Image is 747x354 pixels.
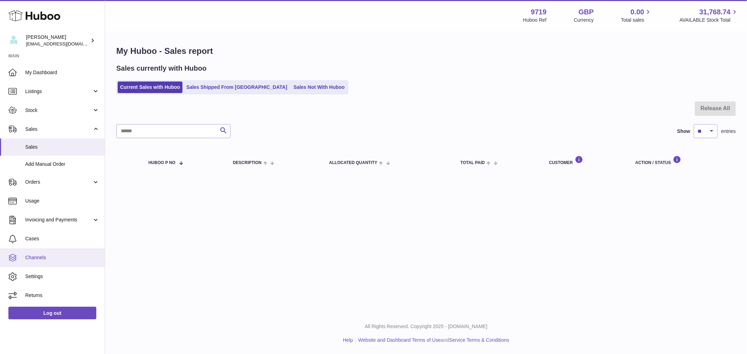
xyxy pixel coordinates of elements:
[621,7,652,23] a: 0.00 Total sales
[25,69,99,76] span: My Dashboard
[111,323,741,330] p: All Rights Reserved. Copyright 2025 - [DOMAIN_NAME]
[184,82,290,93] a: Sales Shipped From [GEOGRAPHIC_DATA]
[329,161,378,165] span: ALLOCATED Quantity
[25,126,92,133] span: Sales
[25,88,92,95] span: Listings
[25,217,92,223] span: Invoicing and Payments
[574,17,594,23] div: Currency
[291,82,347,93] a: Sales Not With Huboo
[116,64,207,73] h2: Sales currently with Huboo
[25,107,92,114] span: Stock
[8,35,19,46] img: internalAdmin-9719@internal.huboo.com
[721,128,736,135] span: entries
[579,7,594,17] strong: GBP
[677,128,690,135] label: Show
[25,292,99,299] span: Returns
[25,254,99,261] span: Channels
[118,82,182,93] a: Current Sales with Huboo
[25,179,92,185] span: Orders
[679,17,739,23] span: AVAILABLE Stock Total
[116,45,736,57] h1: My Huboo - Sales report
[621,17,652,23] span: Total sales
[148,161,175,165] span: Huboo P no
[26,34,89,47] div: [PERSON_NAME]
[26,41,103,47] span: [EMAIL_ADDRESS][DOMAIN_NAME]
[549,156,621,165] div: Customer
[356,337,509,344] li: and
[679,7,739,23] a: 31,768.74 AVAILABLE Stock Total
[233,161,262,165] span: Description
[358,337,441,343] a: Website and Dashboard Terms of Use
[631,7,644,17] span: 0.00
[449,337,509,343] a: Service Terms & Conditions
[699,7,731,17] span: 31,768.74
[635,156,729,165] div: Action / Status
[523,17,547,23] div: Huboo Ref
[25,144,99,150] span: Sales
[25,235,99,242] span: Cases
[25,198,99,204] span: Usage
[343,337,353,343] a: Help
[461,161,485,165] span: Total paid
[531,7,547,17] strong: 9719
[8,307,96,319] a: Log out
[25,273,99,280] span: Settings
[25,161,99,168] span: Add Manual Order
